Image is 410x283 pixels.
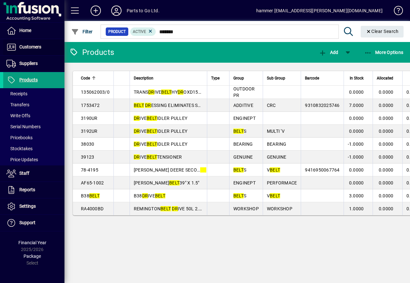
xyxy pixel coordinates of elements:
a: Receipts [3,88,64,99]
span: 0.0000 [379,180,394,185]
span: 3.0000 [349,193,364,198]
span: IVE TENSIONER [134,154,182,160]
a: Suppliers [3,56,64,72]
span: 1.0000 [349,206,364,211]
span: ESSING ELIMINATES SQUEALING [134,103,220,108]
span: 0.0000 [379,116,394,121]
span: 38030 [81,141,94,147]
span: Barcode [305,75,319,82]
span: Support [19,220,35,225]
span: ADDITIVE [233,103,253,108]
span: 39123 [81,154,94,160]
span: -1.0000 [348,141,364,147]
span: 0.0000 [349,167,364,173]
em: DR [142,193,148,198]
span: Description [134,75,153,82]
span: WORKSHOP [233,206,259,211]
span: [PERSON_NAME] DEERE SECON Y DECK [134,167,232,173]
span: 0.0000 [379,167,394,173]
em: BELT [233,193,244,198]
span: S [233,193,246,198]
span: Add [319,50,338,55]
div: Parts to Go Ltd. [127,5,160,16]
span: Group [233,75,244,82]
span: 0.0000 [379,154,394,160]
span: 0.0000 [349,129,364,134]
em: BELT [134,103,144,108]
span: IVE IDLER PULLEY [134,116,187,121]
span: 135062003/0 [81,89,110,95]
button: Filter [70,26,94,37]
span: Financial Year [18,240,46,245]
a: Support [3,215,64,231]
span: S [233,129,246,134]
a: Knowledge Base [389,1,402,22]
span: B38 IVE [134,193,165,198]
span: Package [24,254,41,259]
span: BEARING [267,141,287,147]
span: 0.0000 [379,129,394,134]
span: IVE IDLER PULLEY [134,141,187,147]
span: Serial Numbers [6,124,41,129]
button: Clear [361,26,404,37]
button: Add [317,47,340,58]
em: BELT [270,193,280,198]
span: Price Updates [6,157,38,162]
span: CRC [267,103,276,108]
span: [PERSON_NAME] 39" X 1.5" [134,180,200,185]
em: BELT [161,89,171,95]
em: BELT [169,180,180,185]
a: Home [3,23,64,39]
span: V [267,167,280,173]
span: 0.0000 [379,206,394,211]
div: Allocated [377,75,399,82]
em: BELT [147,154,157,160]
button: Add [85,5,106,16]
span: AF65-1002 [81,180,104,185]
span: Pricebooks [6,135,33,140]
em: DR [134,129,140,134]
mat-chip: Activation Status: Active [130,27,156,36]
span: Stocktakes [6,146,33,151]
em: DR [145,103,151,108]
span: REMINGTON IVE 50L 2.75HP COMPRESSOR [134,206,242,211]
span: 3190UR [81,116,98,121]
span: Home [19,28,31,33]
span: 0.0000 [379,193,394,198]
span: Transfers [6,102,29,107]
div: Type [211,75,225,82]
span: Settings [19,204,36,209]
span: 0.0000 [349,89,364,95]
span: ENGINEPT [233,116,256,121]
span: Products [19,77,38,82]
em: DR [134,116,140,121]
span: Sub Group [267,75,285,82]
span: MULTI 'V [267,129,285,134]
span: Clear Search [366,29,399,34]
em: BELT [147,129,157,134]
div: In Stock [348,75,370,82]
div: Description [134,75,203,82]
span: 0.0000 [379,103,394,108]
span: B38 [81,193,100,198]
em: BELT [147,116,157,121]
span: 0.0000 [349,116,364,121]
span: 0.0000 [379,89,394,95]
em: BELT [233,167,244,173]
a: Price Updates [3,154,64,165]
button: More Options [363,47,405,58]
span: -1.0000 [348,154,364,160]
a: Customers [3,39,64,55]
span: Code [81,75,90,82]
a: Settings [3,198,64,215]
a: Reports [3,182,64,198]
span: RA4000BD [81,206,103,211]
span: OUTDOOR PR [233,86,255,98]
span: Customers [19,44,41,49]
div: Group [233,75,259,82]
span: PERFORMACE [267,180,297,185]
em: BELT [270,167,280,173]
span: 9416950067764 [305,167,339,173]
span: GENUINE [267,154,287,160]
span: BEARING [233,141,253,147]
